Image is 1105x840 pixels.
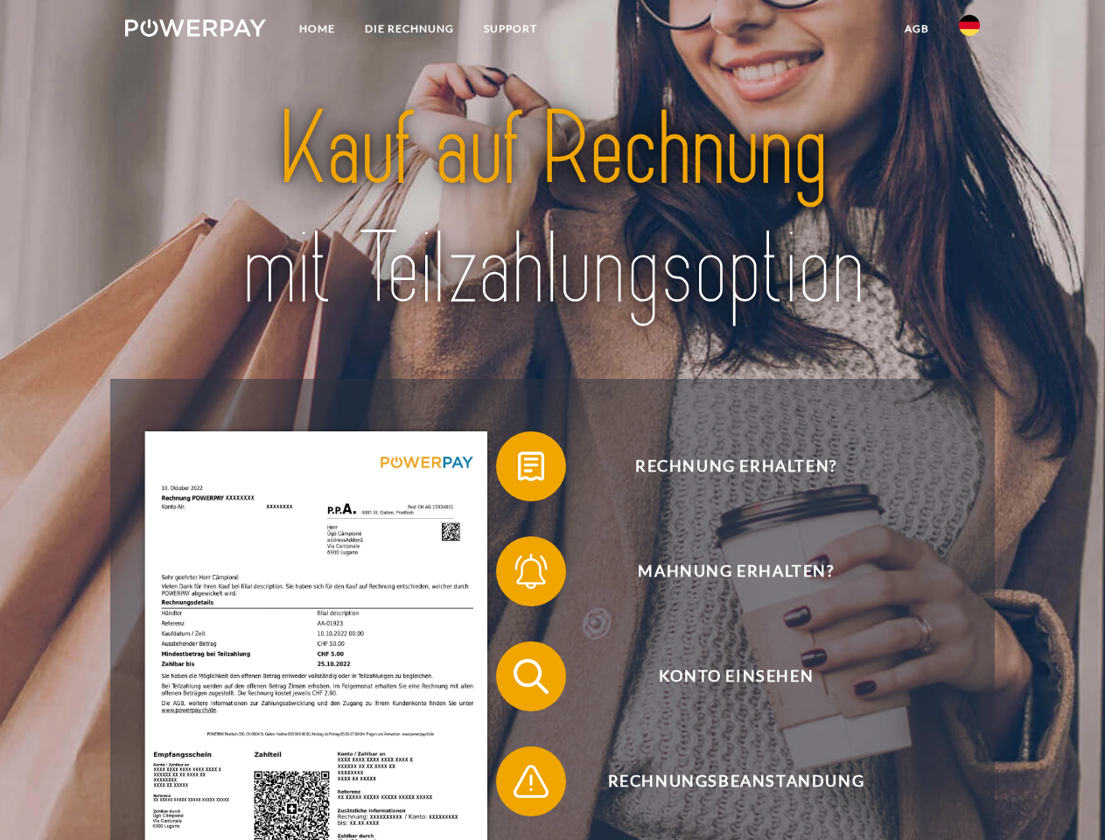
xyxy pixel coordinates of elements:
img: de [959,15,980,36]
a: SUPPORT [469,13,552,45]
img: qb_bill.svg [509,444,553,488]
img: qb_warning.svg [509,759,553,803]
img: title-powerpay_de.svg [167,84,938,335]
img: qb_bell.svg [509,549,553,593]
a: DIE RECHNUNG [350,13,469,45]
button: Mahnung erhalten? [496,536,951,606]
span: Rechnungsbeanstandung [521,746,950,816]
img: logo-powerpay-white.svg [125,19,266,37]
button: Rechnung erhalten? [496,431,951,501]
span: Mahnung erhalten? [521,536,950,606]
a: agb [890,13,944,45]
span: Rechnung erhalten? [521,431,950,501]
span: Konto einsehen [521,641,950,711]
a: Home [284,13,350,45]
img: qb_search.svg [509,654,553,698]
button: Rechnungsbeanstandung [496,746,951,816]
button: Konto einsehen [496,641,951,711]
